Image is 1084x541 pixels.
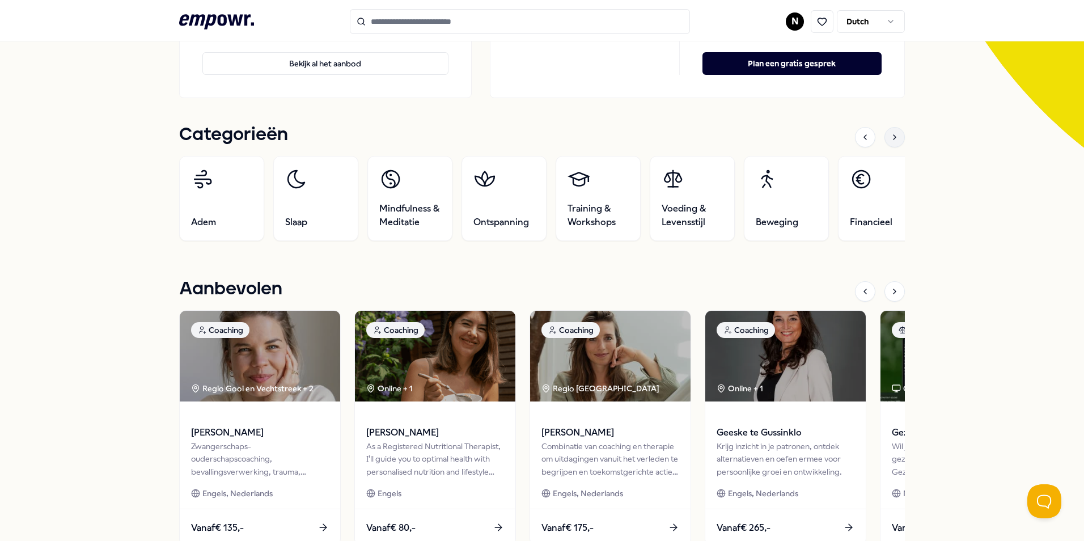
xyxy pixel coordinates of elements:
[568,202,629,229] span: Training & Workshops
[541,322,600,338] div: Coaching
[367,156,452,241] a: Mindfulness & Meditatie
[786,12,804,31] button: N
[892,425,1030,440] span: Gezondheidscheck Compleet
[191,440,329,478] div: Zwangerschaps- ouderschapscoaching, bevallingsverwerking, trauma, (prik)angst & stresscoaching.
[705,311,866,401] img: package image
[378,487,401,500] span: Engels
[541,382,661,395] div: Regio [GEOGRAPHIC_DATA]
[191,215,216,229] span: Adem
[366,521,416,535] span: Vanaf € 80,-
[191,521,244,535] span: Vanaf € 135,-
[202,52,448,75] button: Bekijk al het aanbod
[366,382,413,395] div: Online + 1
[892,382,927,395] div: Online
[838,156,923,241] a: Financieel
[717,521,770,535] span: Vanaf € 265,-
[541,425,679,440] span: [PERSON_NAME]
[191,322,249,338] div: Coaching
[179,121,288,149] h1: Categorieën
[541,440,679,478] div: Combinatie van coaching en therapie om uitdagingen vanuit het verleden te begrijpen en toekomstge...
[1027,484,1061,518] iframe: Help Scout Beacon - Open
[179,156,264,241] a: Adem
[366,440,504,478] div: As a Registered Nutritional Therapist, I'll guide you to optimal health with personalised nutriti...
[892,322,994,338] div: Voeding & Levensstijl
[850,215,892,229] span: Financieel
[191,382,314,395] div: Regio Gooi en Vechtstreek + 2
[366,425,504,440] span: [PERSON_NAME]
[355,311,515,401] img: package image
[728,487,798,500] span: Engels, Nederlands
[892,521,945,535] span: Vanaf € 170,-
[473,215,529,229] span: Ontspanning
[191,425,329,440] span: [PERSON_NAME]
[553,487,623,500] span: Engels, Nederlands
[717,440,854,478] div: Krijg inzicht in je patronen, ontdek alternatieven en oefen ermee voor persoonlijke groei en ontw...
[717,322,775,338] div: Coaching
[662,202,723,229] span: Voeding & Levensstijl
[202,487,273,500] span: Engels, Nederlands
[903,487,946,500] span: Nederlands
[202,34,448,75] a: Bekijk al het aanbod
[350,9,690,34] input: Search for products, categories or subcategories
[744,156,829,241] a: Beweging
[379,202,441,229] span: Mindfulness & Meditatie
[717,382,763,395] div: Online + 1
[273,156,358,241] a: Slaap
[892,440,1030,478] div: Wil je weten hoe het écht met je gezondheid gaat? De Gezondheidscheck meet 18 biomarkers voor een...
[179,275,282,303] h1: Aanbevolen
[180,311,340,401] img: package image
[717,425,854,440] span: Geeske te Gussinklo
[650,156,735,241] a: Voeding & Levensstijl
[541,521,594,535] span: Vanaf € 175,-
[530,311,691,401] img: package image
[366,322,425,338] div: Coaching
[461,156,547,241] a: Ontspanning
[285,215,307,229] span: Slaap
[556,156,641,241] a: Training & Workshops
[756,215,798,229] span: Beweging
[880,311,1041,401] img: package image
[702,52,882,75] button: Plan een gratis gesprek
